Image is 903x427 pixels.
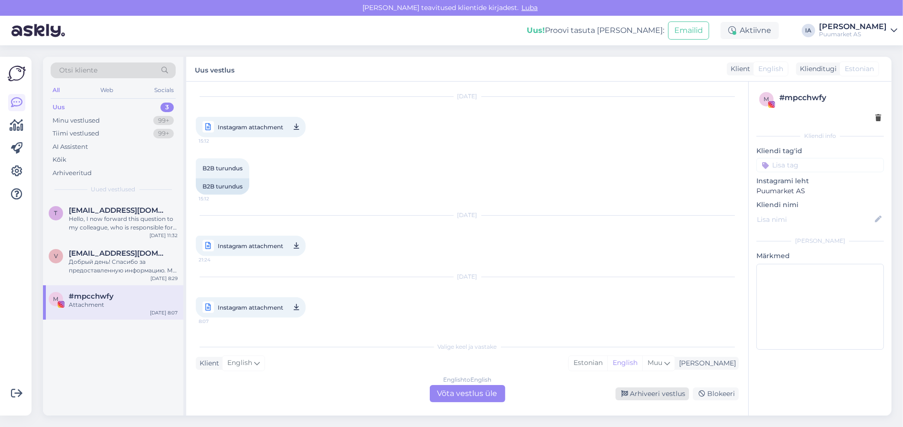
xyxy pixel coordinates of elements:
a: Instagram attachment21:24 [196,236,306,256]
div: Kõik [53,155,66,165]
span: Instagram attachment [218,121,283,133]
span: English [758,64,783,74]
span: 8:07 [199,315,234,327]
div: Klient [727,64,750,74]
div: 99+ [153,116,174,125]
p: Kliendi nimi [756,200,884,210]
p: Märkmed [756,251,884,261]
span: English [227,358,252,368]
span: Estonian [845,64,874,74]
div: [PERSON_NAME] [819,23,887,31]
div: AI Assistent [53,142,88,152]
div: [DATE] 8:07 [150,309,178,316]
div: Hello, I now forward this question to my colleague, who is responsible for this. The reply will b... [69,215,178,232]
div: [DATE] [196,272,739,281]
div: [DATE] 8:29 [150,275,178,282]
div: All [51,84,62,96]
div: Puumarket AS [819,31,887,38]
span: #mpcchwfy [69,292,114,301]
div: Web [99,84,116,96]
div: Klient [196,358,219,368]
span: Luba [519,3,541,12]
div: [DATE] [196,92,739,101]
button: Emailid [668,21,709,40]
span: B2B turundus [202,165,243,172]
div: English [607,356,642,370]
div: Uus [53,103,65,112]
span: 15:12 [199,135,234,147]
div: Arhiveeritud [53,168,92,178]
div: Proovi tasuta [PERSON_NAME]: [527,25,664,36]
div: Minu vestlused [53,116,100,125]
span: t [54,209,58,217]
div: Добрый день! Спасибо за предоставленную информацию. Мы передали ваш адрес электронной почты и ном... [69,258,178,275]
div: Võta vestlus üle [430,385,505,402]
div: Estonian [569,356,607,370]
div: Aktiivne [721,22,779,39]
div: [PERSON_NAME] [675,358,736,368]
span: 21:24 [199,254,234,266]
span: Instagram attachment [218,302,283,313]
input: Lisa tag [756,158,884,172]
input: Lisa nimi [757,214,873,225]
a: Instagram attachment15:12 [196,117,306,137]
span: Instagram attachment [218,240,283,252]
span: Muu [648,358,662,367]
div: # mpcchwfy [779,92,881,104]
div: Attachment [69,301,178,309]
div: Klienditugi [796,64,837,74]
a: Instagram attachment8:07 [196,297,306,318]
div: Socials [152,84,176,96]
div: [DATE] 11:32 [149,232,178,239]
div: [PERSON_NAME] [756,237,884,245]
div: Tiimi vestlused [53,129,99,138]
span: Uued vestlused [91,185,136,194]
span: m [53,295,59,302]
div: [DATE] [196,211,739,219]
span: v [54,252,58,260]
span: Otsi kliente [59,65,97,75]
div: 3 [160,103,174,112]
div: Arhiveeri vestlus [616,387,689,400]
div: IA [802,24,815,37]
div: 99+ [153,129,174,138]
div: B2B turundus [196,178,249,195]
div: English to English [443,375,491,384]
span: viktor63.08@inbox.ru [69,249,168,258]
div: Valige keel ja vastake [196,343,739,351]
label: Uus vestlus [195,62,234,75]
p: Instagrami leht [756,176,884,186]
p: Kliendi tag'id [756,146,884,156]
b: Uus! [527,26,545,35]
img: Askly Logo [8,64,26,83]
p: Puumarket AS [756,186,884,196]
div: Kliendi info [756,132,884,140]
div: Blokeeri [693,387,739,400]
span: taisto_kruusma@hotmail.com [69,206,168,215]
a: [PERSON_NAME]Puumarket AS [819,23,897,38]
span: 15:12 [199,195,234,202]
span: m [764,95,769,103]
